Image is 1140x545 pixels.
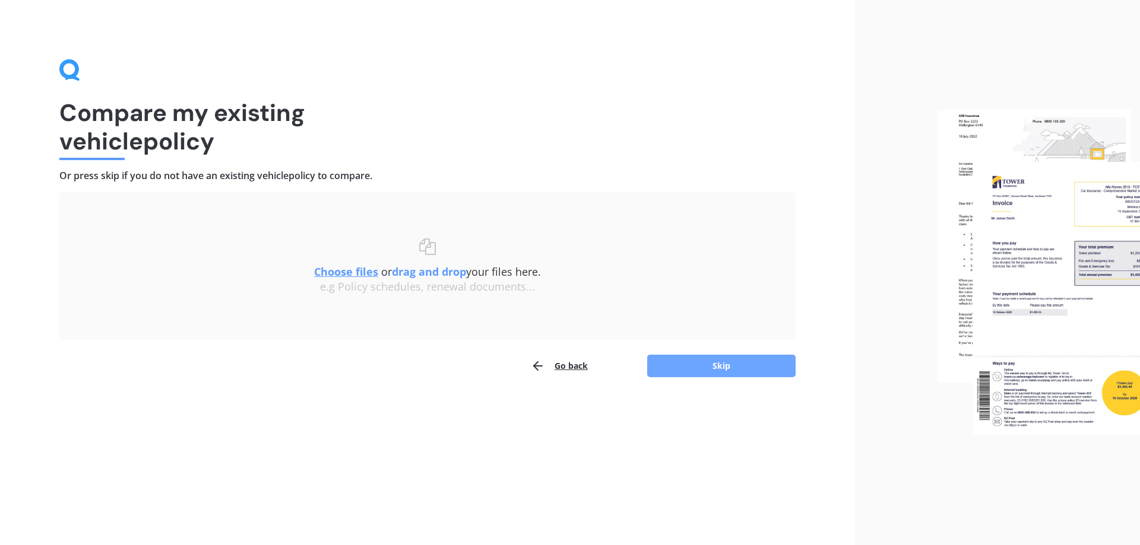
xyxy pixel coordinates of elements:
b: drag and drop [392,264,466,279]
button: Go back [531,354,588,378]
h1: Compare my existing vehicle policy [59,98,796,155]
img: files.webp [938,110,1140,436]
div: e.g Policy schedules, renewal documents... [83,281,772,294]
button: Skip [647,355,796,377]
h4: Or press skip if you do not have an existing vehicle policy to compare. [59,170,796,182]
u: Choose files [314,264,378,279]
span: or your files here. [314,264,541,279]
